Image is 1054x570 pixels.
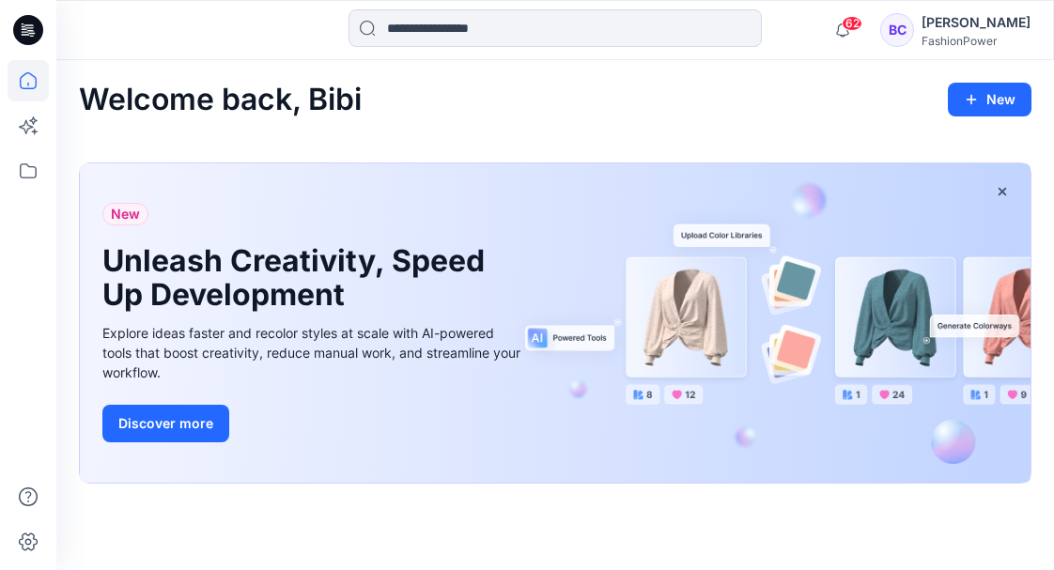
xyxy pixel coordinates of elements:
h2: Welcome back, Bibi [79,83,362,117]
span: 62 [842,16,862,31]
div: [PERSON_NAME] [922,11,1031,34]
div: FashionPower [922,34,1031,48]
a: Discover more [102,405,525,442]
h1: Unleash Creativity, Speed Up Development [102,244,497,312]
div: Explore ideas faster and recolor styles at scale with AI-powered tools that boost creativity, red... [102,323,525,382]
div: BC [880,13,914,47]
button: New [948,83,1031,116]
span: New [111,203,140,225]
button: Discover more [102,405,229,442]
